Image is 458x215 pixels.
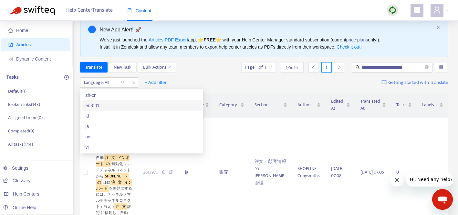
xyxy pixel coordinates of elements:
[143,64,171,71] span: Bulk Actions
[85,64,102,71] span: Translate
[381,80,387,85] img: image-link
[16,28,28,33] span: Home
[138,62,176,73] button: Bulk Actionsdown
[66,4,113,17] span: Help Center Translate
[82,121,202,131] div: ja
[109,62,137,73] button: New Task
[82,111,202,121] div: id
[114,64,131,71] span: New Task
[110,179,117,186] sqkw: 注
[10,6,55,15] img: Swifteq
[6,74,19,81] p: Tasks
[360,98,381,112] span: Translated At
[82,142,202,152] div: vi
[140,77,172,88] button: + Add filter
[86,123,198,130] div: ja
[86,143,198,151] div: vi
[321,62,332,73] div: 1
[82,131,202,142] div: ms
[96,179,102,186] sqkw: の
[436,26,440,30] button: close
[86,92,198,99] div: zh-cn
[105,161,111,167] sqkw: の
[96,154,130,167] sqkw: インポート
[143,169,159,176] span: 261397 ...
[391,93,417,118] th: Tasks
[388,79,448,86] span: Getting started with Translate
[413,6,421,14] span: appstore
[110,154,117,161] sqkw: 文
[8,88,26,95] p: Default ( 1 )
[121,203,127,210] sqkw: 文
[436,26,440,29] span: close
[117,179,123,186] sqkw: 文
[127,8,151,13] span: Content
[122,173,129,179] sqkw: へ
[389,6,397,14] img: sync.dc5367851b00ba804db3.png
[114,203,121,210] sqkw: 注
[3,178,30,183] a: Glossary
[100,36,434,51] div: We've just launched the app, ⭐ ⭐️ with your Help Center Manager standard subscription (current on...
[337,44,362,50] a: Check it out!
[331,98,345,112] span: Edited At
[255,101,282,108] span: Section
[64,75,69,80] span: plus-circle
[346,37,368,42] a: price plans
[425,65,429,69] span: close-circle
[219,101,239,108] span: Category
[292,93,326,118] th: Author
[297,101,316,108] span: Author
[390,174,403,187] iframe: メッセージを閉じる
[16,56,51,62] span: Dynamic Content
[8,28,13,33] span: home
[417,93,448,118] th: Labels
[82,100,202,111] div: en-001
[356,65,360,70] span: search
[149,37,188,42] a: Articles PDF Export
[130,79,138,87] span: close
[8,128,34,134] p: Completed ( 0 )
[88,26,96,33] span: info-circle
[86,112,198,119] div: id
[100,26,434,34] div: New App Alert! 🚀
[396,101,407,108] span: Tasks
[16,42,31,47] span: Articles
[249,93,292,118] th: Section
[104,154,110,161] sqkw: 注
[8,101,40,108] p: Broken links ( 143 )
[422,101,438,108] span: Labels
[127,8,132,13] span: book
[3,205,36,210] a: Online Help
[381,77,448,88] a: Getting started with Translate
[360,168,384,176] span: [DATE] 07:05
[286,64,298,71] span: 1 - 5 of 5
[337,65,341,70] span: right
[355,93,391,118] th: Translated At
[8,141,33,148] p: All tasks ( 144 )
[326,93,355,118] th: Edited At
[96,179,132,192] sqkw: インポート
[82,90,202,100] div: zh-cn
[86,102,198,109] div: en-001
[86,133,198,140] div: ms
[13,191,39,197] span: Help Centers
[425,64,429,71] span: close-circle
[433,6,441,14] span: user
[311,65,316,70] span: left
[203,37,215,42] b: FREE
[80,62,108,73] button: Translate
[8,57,13,61] span: container
[8,114,43,121] p: Assigned to me ( 0 )
[214,93,249,118] th: Category
[432,189,453,210] iframe: メッセージングウィンドウを開くボタン
[145,79,167,86] span: + Add filter
[104,173,122,179] sqkw: SHOPLINE
[3,165,28,171] a: Settings
[168,66,171,69] span: down
[406,172,453,187] iframe: 会社からのメッセージ
[331,165,343,179] span: [DATE] 07:08
[8,42,13,47] span: account-book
